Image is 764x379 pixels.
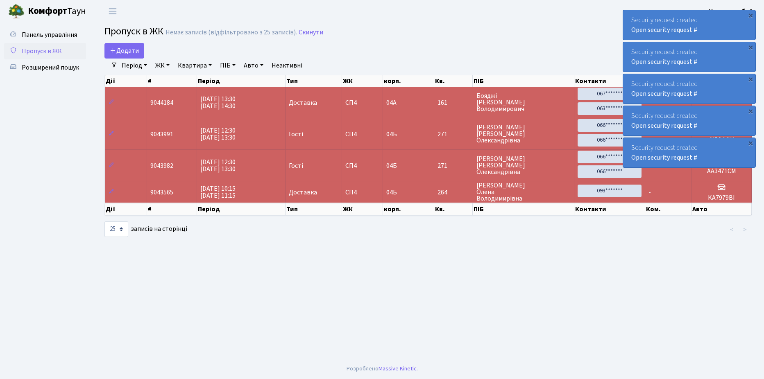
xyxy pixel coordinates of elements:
span: [DATE] 12:30 [DATE] 13:30 [200,158,236,174]
th: Період [197,75,285,87]
div: × [746,11,755,19]
span: - [648,188,651,197]
span: [DATE] 10:15 [DATE] 11:15 [200,184,236,200]
span: 271 [438,131,469,138]
a: Консьєрж б. 4. [709,7,754,16]
span: СП4 [345,189,379,196]
div: × [746,43,755,51]
span: [PERSON_NAME] [PERSON_NAME] Олександрівна [476,124,571,144]
div: Security request created [623,10,755,40]
span: [DATE] 13:30 [DATE] 14:30 [200,95,236,111]
a: Додати [104,43,144,59]
a: Massive Kinetic [379,364,417,373]
th: ПІБ [473,75,574,87]
span: 04Б [386,161,397,170]
th: Тип [286,75,342,87]
a: Період [118,59,150,72]
img: logo.png [8,3,25,20]
a: Open security request # [631,153,697,162]
div: × [746,75,755,83]
span: СП4 [345,99,379,106]
span: Пропуск в ЖК [104,24,163,38]
div: Security request created [623,106,755,135]
th: Контакти [574,203,645,215]
div: Security request created [623,138,755,167]
a: ПІБ [217,59,239,72]
span: Панель управління [22,30,77,39]
span: Додати [110,46,139,55]
span: 04Б [386,130,397,139]
span: Доставка [289,99,317,106]
th: Кв. [434,75,473,87]
div: Security request created [623,42,755,72]
a: ЖК [152,59,173,72]
th: ЖК [342,75,383,87]
th: Дії [105,203,147,215]
a: Скинути [299,29,323,36]
h5: AA3471CM [695,167,748,175]
h5: KA7979BI [695,194,748,202]
div: × [746,139,755,147]
th: корп. [383,75,434,87]
th: ПІБ [473,203,574,215]
a: Квартира [175,59,215,72]
button: Переключити навігацію [102,5,123,18]
div: Немає записів (відфільтровано з 25 записів). [165,29,297,36]
span: Доставка [289,189,317,196]
th: ЖК [342,203,383,215]
a: Open security request # [631,57,697,66]
th: Тип [286,203,342,215]
span: 9043565 [150,188,173,197]
div: Розроблено . [347,364,418,373]
span: 161 [438,99,469,106]
th: Дії [105,75,147,87]
div: Security request created [623,74,755,104]
label: записів на сторінці [104,221,187,237]
th: Авто [691,203,752,215]
span: СП4 [345,162,379,169]
div: × [746,107,755,115]
a: Розширений пошук [4,59,86,76]
th: корп. [383,203,434,215]
span: [PERSON_NAME] Олена Володимирівна [476,182,571,202]
select: записів на сторінці [104,221,128,237]
span: Бояджі [PERSON_NAME] Володимирович [476,92,571,112]
a: Open security request # [631,89,697,98]
a: Неактивні [268,59,306,72]
span: 9043982 [150,161,173,170]
span: [PERSON_NAME] [PERSON_NAME] Олександрівна [476,156,571,175]
th: # [147,203,197,215]
span: Пропуск в ЖК [22,47,62,56]
span: Розширений пошук [22,63,79,72]
span: 04Б [386,188,397,197]
span: Гості [289,131,303,138]
span: 264 [438,189,469,196]
span: 9044184 [150,98,173,107]
th: # [147,75,197,87]
th: Контакти [574,75,645,87]
a: Пропуск в ЖК [4,43,86,59]
b: Комфорт [28,5,67,18]
span: [DATE] 12:30 [DATE] 13:30 [200,126,236,142]
span: СП4 [345,131,379,138]
a: Авто [240,59,267,72]
span: Гості [289,162,303,169]
th: Період [197,203,285,215]
a: Open security request # [631,25,697,34]
span: 271 [438,162,469,169]
a: Панель управління [4,27,86,43]
a: Open security request # [631,121,697,130]
span: 9043991 [150,130,173,139]
th: Кв. [434,203,473,215]
span: 04А [386,98,397,107]
th: Ком. [645,203,691,215]
span: Таун [28,5,86,18]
